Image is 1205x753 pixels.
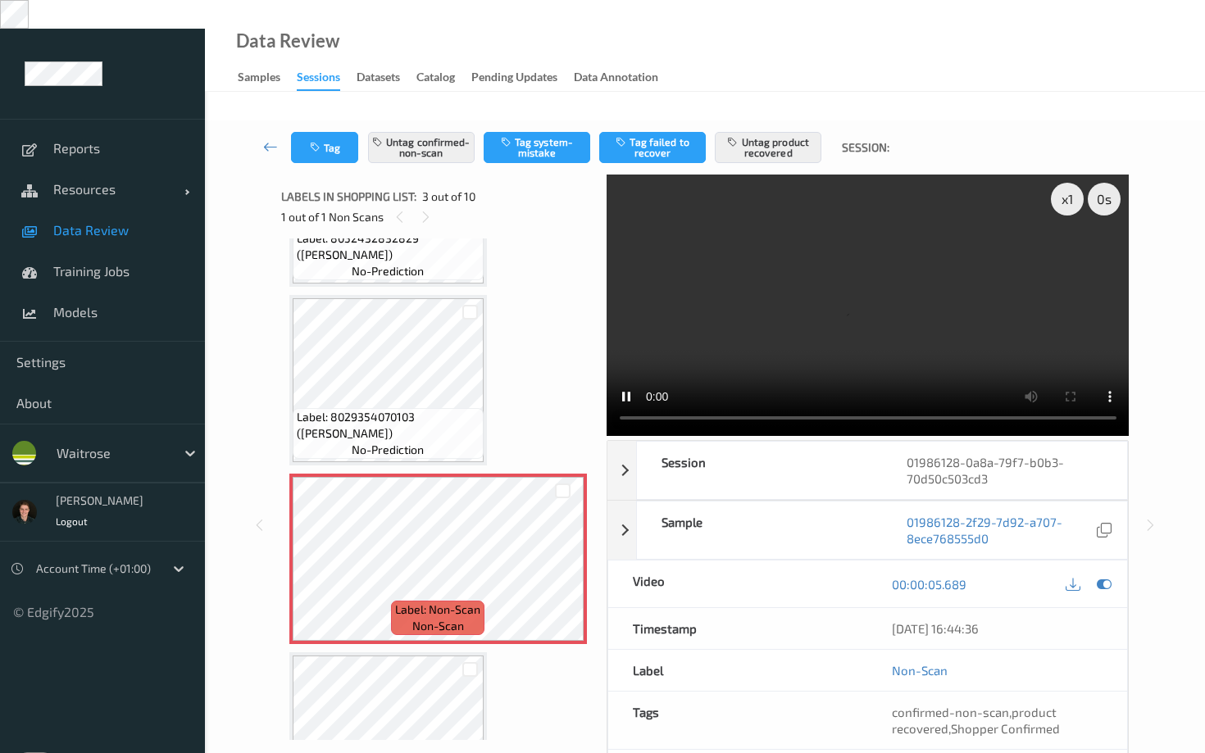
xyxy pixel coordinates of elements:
button: Tag system-mistake [484,132,590,163]
span: 3 out of 10 [422,188,475,205]
div: Sessions [297,69,340,91]
span: Label: Non-Scan [395,601,480,618]
span: Label: 8052432832829 ([PERSON_NAME]) [297,230,480,263]
span: Label: 8029354070103 ([PERSON_NAME]) [297,409,480,442]
span: Shopper Confirmed [951,721,1060,736]
div: Data Annotation [574,69,658,89]
div: Label [608,650,868,691]
span: no-prediction [352,442,424,458]
a: 00:00:05.689 [892,576,966,592]
span: Session: [842,139,889,156]
a: Non-Scan [892,662,948,678]
div: Catalog [416,69,455,89]
div: Session01986128-0a8a-79f7-b0b3-70d50c503cd3 [607,441,1129,500]
span: confirmed-non-scan [892,705,1009,719]
div: Sample01986128-2f29-7d92-a707-8ece768555d0 [607,501,1129,560]
div: Tags [608,692,868,749]
div: Datasets [357,69,400,89]
button: Tag [291,132,358,163]
div: 1 out of 1 Non Scans [281,206,595,227]
button: Untag confirmed-non-scan [368,132,475,163]
a: 01986128-2f29-7d92-a707-8ece768555d0 [907,514,1093,547]
a: Data Annotation [574,66,675,89]
span: non-scan [412,618,464,634]
div: x 1 [1051,183,1084,215]
span: product recovered [892,705,1057,736]
div: 0 s [1088,183,1121,215]
div: [DATE] 16:44:36 [892,620,1103,637]
div: Video [608,560,868,607]
div: Timestamp [608,608,868,649]
span: no-prediction [352,263,424,279]
div: Data Review [236,33,339,49]
button: Tag failed to recover [599,132,706,163]
span: , , [892,705,1060,736]
div: Pending Updates [471,69,557,89]
span: Labels in shopping list: [281,188,416,205]
div: Session [637,442,882,499]
a: Pending Updates [471,66,574,89]
div: Samples [238,69,280,89]
a: Datasets [357,66,416,89]
a: Samples [238,66,297,89]
a: Sessions [297,66,357,91]
div: 01986128-0a8a-79f7-b0b3-70d50c503cd3 [882,442,1127,499]
a: Catalog [416,66,471,89]
button: Untag product recovered [715,132,821,163]
div: Sample [637,501,882,559]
